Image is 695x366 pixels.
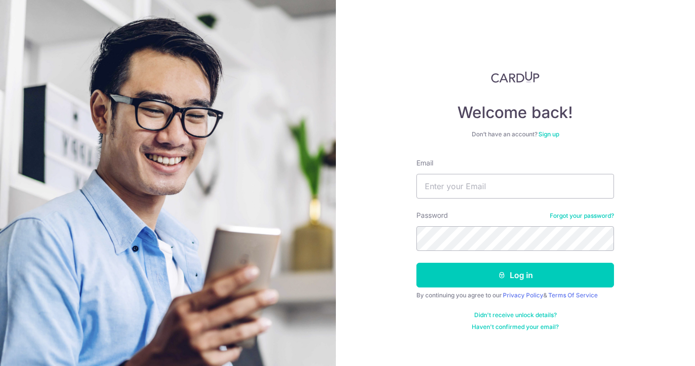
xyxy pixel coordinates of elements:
[491,71,539,83] img: CardUp Logo
[416,291,614,299] div: By continuing you agree to our &
[416,263,614,287] button: Log in
[503,291,543,299] a: Privacy Policy
[550,212,614,220] a: Forgot your password?
[474,311,557,319] a: Didn't receive unlock details?
[416,158,433,168] label: Email
[472,323,559,331] a: Haven't confirmed your email?
[416,210,448,220] label: Password
[416,103,614,122] h4: Welcome back!
[416,130,614,138] div: Don’t have an account?
[416,174,614,199] input: Enter your Email
[538,130,559,138] a: Sign up
[548,291,598,299] a: Terms Of Service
